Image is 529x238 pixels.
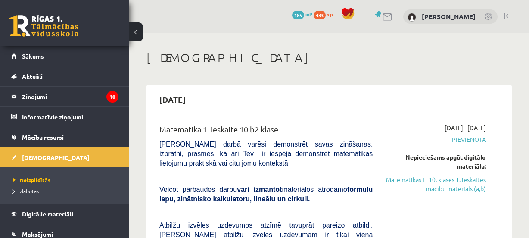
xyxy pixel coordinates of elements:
div: Matemātika 1. ieskaite 10.b2 klase [159,123,373,139]
span: 433 [314,11,326,19]
span: [DATE] - [DATE] [445,123,486,132]
span: Veicot pārbaudes darbu materiālos atrodamo [159,186,373,203]
a: Sākums [11,46,118,66]
a: Rīgas 1. Tālmācības vidusskola [9,15,78,37]
a: [DEMOGRAPHIC_DATA] [11,147,118,167]
h2: [DATE] [151,89,194,110]
span: Neizpildītās [13,176,50,183]
span: Mācību resursi [22,133,64,141]
legend: Ziņojumi [22,87,118,106]
a: 185 mP [292,11,312,18]
legend: Informatīvie ziņojumi [22,107,118,127]
span: Aktuāli [22,72,43,80]
b: formulu lapu, zinātnisko kalkulatoru, lineālu un cirkuli. [159,186,373,203]
span: [PERSON_NAME] darbā varēsi demonstrēt savas zināšanas, izpratni, prasmes, kā arī Tev ir iespēja d... [159,141,373,167]
span: Sākums [22,52,44,60]
a: Mācību resursi [11,127,118,147]
a: [PERSON_NAME] [422,12,476,21]
a: Matemātikas I - 10. klases 1. ieskaites mācību materiāls (a,b) [386,175,486,193]
span: Izlabotās [13,188,39,194]
img: Karīna Žuržiu [408,13,416,22]
a: Izlabotās [13,187,121,195]
i: 10 [106,91,118,103]
span: [DEMOGRAPHIC_DATA] [22,153,90,161]
span: Digitālie materiāli [22,210,73,218]
span: mP [305,11,312,18]
span: xp [327,11,333,18]
a: Neizpildītās [13,176,121,184]
h1: [DEMOGRAPHIC_DATA] [146,50,512,65]
a: 433 xp [314,11,337,18]
a: Ziņojumi10 [11,87,118,106]
span: 185 [292,11,304,19]
a: Digitālie materiāli [11,204,118,224]
span: Pievienota [386,135,486,144]
b: vari izmantot [237,186,282,193]
div: Nepieciešams apgūt digitālo materiālu: [386,153,486,171]
a: Informatīvie ziņojumi [11,107,118,127]
a: Aktuāli [11,66,118,86]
